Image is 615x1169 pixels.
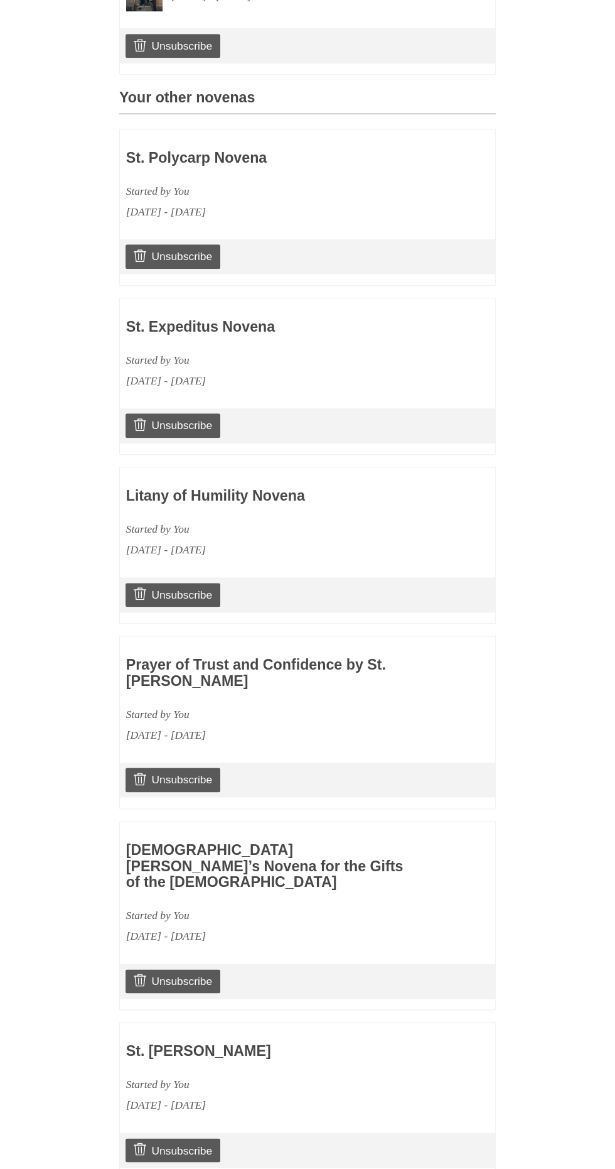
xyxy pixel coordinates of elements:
div: [DATE] - [DATE] [126,1095,416,1116]
a: Unsubscribe [126,583,220,607]
a: Unsubscribe [126,34,220,58]
div: Started by You [126,181,416,202]
div: Started by You [126,350,416,371]
h3: St. [PERSON_NAME] [126,1043,416,1060]
a: Unsubscribe [126,244,220,268]
div: [DATE] - [DATE] [126,725,416,746]
div: [DATE] - [DATE] [126,202,416,222]
a: Unsubscribe [126,969,220,993]
div: [DATE] - [DATE] [126,371,416,391]
div: Started by You [126,1074,416,1095]
h3: St. Polycarp Novena [126,150,416,166]
a: Unsubscribe [126,1138,220,1162]
a: Unsubscribe [126,768,220,791]
div: Started by You [126,905,416,926]
div: [DATE] - [DATE] [126,540,416,560]
h3: St. Expeditus Novena [126,319,416,335]
div: Started by You [126,704,416,725]
h3: Prayer of Trust and Confidence by St. [PERSON_NAME] [126,657,416,689]
h3: Your other novenas [119,90,496,114]
div: [DATE] - [DATE] [126,926,416,947]
h3: [DEMOGRAPHIC_DATA][PERSON_NAME]’s Novena for the Gifts of the [DEMOGRAPHIC_DATA] [126,842,416,891]
div: Started by You [126,519,416,540]
h3: Litany of Humility Novena [126,488,416,504]
a: Unsubscribe [126,413,220,437]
